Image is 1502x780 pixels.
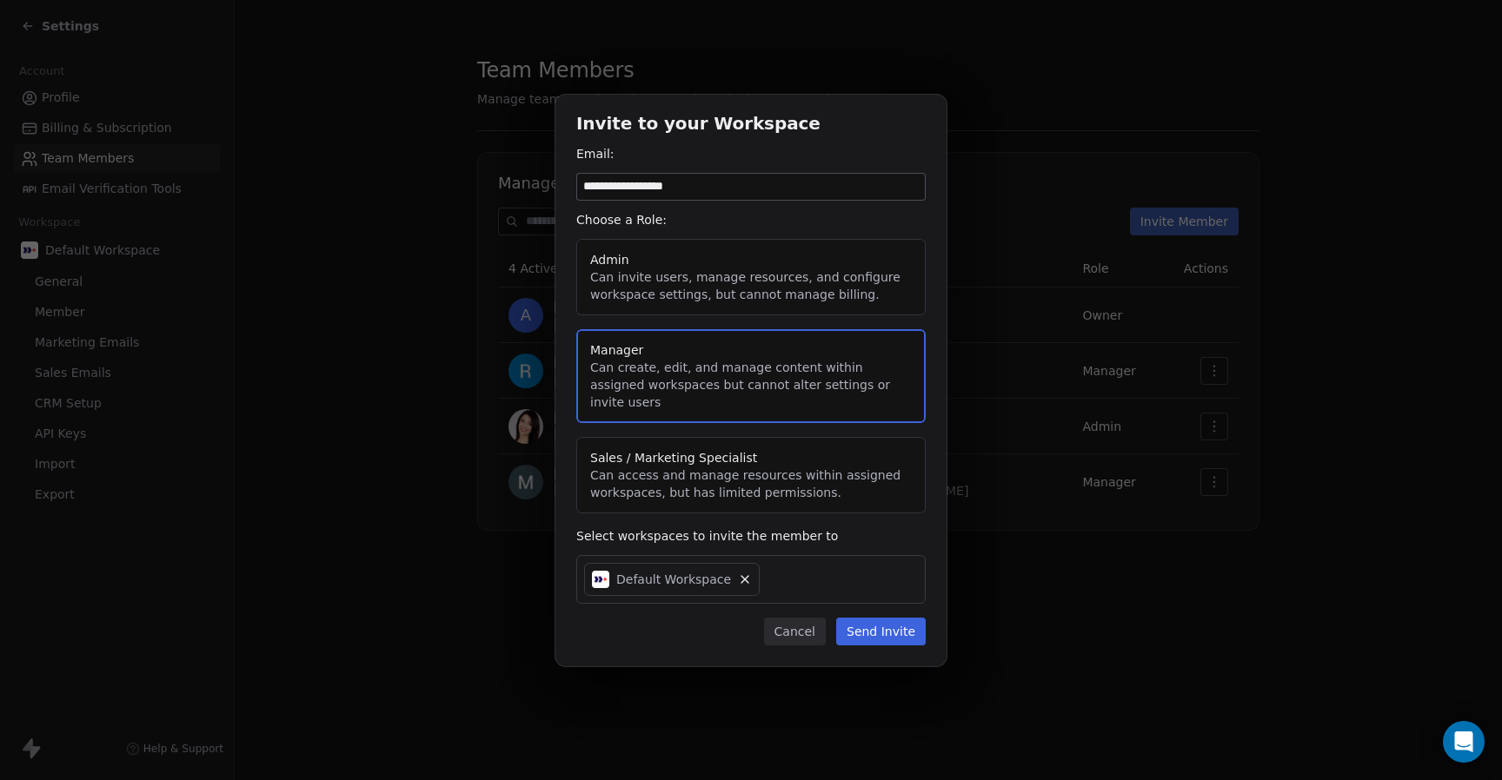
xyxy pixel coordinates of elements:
img: AVATAR%20METASKILL%20-%20Colori%20Positivo.png [592,571,609,588]
div: Email: [576,145,926,162]
button: Cancel [764,618,826,645]
button: Send Invite [836,618,926,645]
div: Select workspaces to invite the member to [576,527,926,545]
h1: Invite to your Workspace [576,116,926,134]
span: Default Workspace [616,571,731,588]
div: Choose a Role: [576,211,926,228]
